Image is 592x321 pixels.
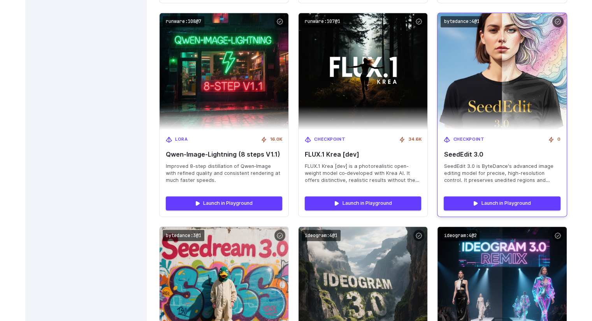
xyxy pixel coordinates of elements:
[441,230,480,241] code: ideogram:4@2
[302,16,343,27] code: runware:107@1
[444,196,560,210] a: Launch in Playground
[431,7,573,136] img: SeedEdit 3.0
[302,230,341,241] code: ideogram:4@1
[166,151,282,158] span: Qwen‑Image-Lightning (8 steps V1.1)
[299,13,427,130] img: FLUX.1 Krea [dev]
[163,16,204,27] code: runware:108@7
[557,136,560,143] span: 0
[444,163,560,184] span: SeedEdit 3.0 is ByteDance's advanced image editing model for precise, high-resolution control. It...
[441,16,482,27] code: bytedance:4@1
[166,163,282,184] span: Improved 8-step distillation of Qwen‑Image with refined quality and consistent rendering at much ...
[166,196,282,210] a: Launch in Playground
[305,196,421,210] a: Launch in Playground
[444,151,560,158] span: SeedEdit 3.0
[270,136,282,143] span: 16.0K
[305,151,421,158] span: FLUX.1 Krea [dev]
[453,136,484,143] span: Checkpoint
[175,136,188,143] span: LoRA
[160,13,288,130] img: Qwen‑Image-Lightning (8 steps V1.1)
[314,136,345,143] span: Checkpoint
[305,163,421,184] span: FLUX.1 Krea [dev] is a photorealistic open-weight model co‑developed with Krea AI. It offers dist...
[163,230,204,241] code: bytedance:3@1
[408,136,421,143] span: 34.6K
